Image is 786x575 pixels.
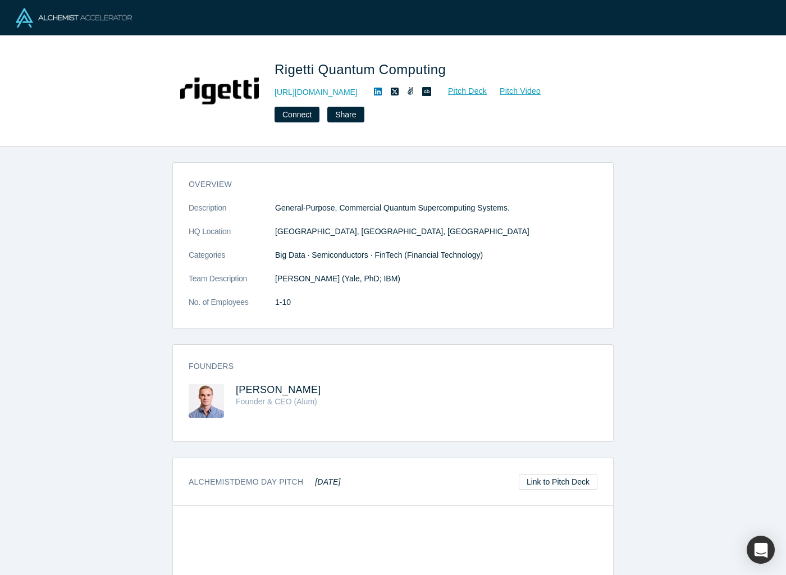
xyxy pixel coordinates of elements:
[189,476,341,488] h3: Alchemist Demo Day Pitch
[16,8,132,28] img: Alchemist Logo
[189,273,275,296] dt: Team Description
[275,273,597,285] p: [PERSON_NAME] (Yale, PhD; IBM)
[189,249,275,273] dt: Categories
[519,474,597,490] a: Link to Pitch Deck
[189,226,275,249] dt: HQ Location
[275,107,319,122] button: Connect
[189,296,275,320] dt: No. of Employees
[275,86,358,98] a: [URL][DOMAIN_NAME]
[236,397,317,406] span: Founder & CEO (Alum)
[236,384,321,395] a: [PERSON_NAME]
[189,179,582,190] h3: overview
[189,384,224,418] img: Chad Rigetti's Profile Image
[315,477,340,486] em: [DATE]
[275,62,450,77] span: Rigetti Quantum Computing
[436,85,487,98] a: Pitch Deck
[189,202,275,226] dt: Description
[275,226,597,238] dd: [GEOGRAPHIC_DATA], [GEOGRAPHIC_DATA], [GEOGRAPHIC_DATA]
[275,250,483,259] span: Big Data · Semiconductors · FinTech (Financial Technology)
[275,202,597,214] p: General-Purpose, Commercial Quantum Supercomputing Systems.
[275,296,597,308] dd: 1-10
[487,85,541,98] a: Pitch Video
[327,107,364,122] button: Share
[189,360,582,372] h3: Founders
[180,52,259,130] img: Rigetti Quantum Computing's Logo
